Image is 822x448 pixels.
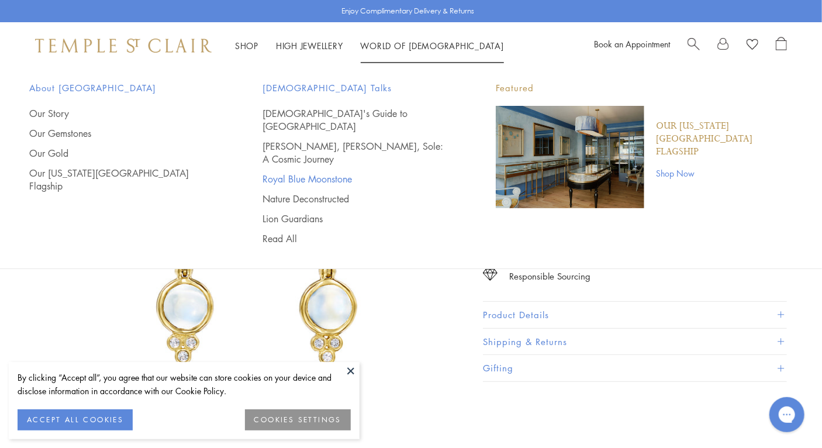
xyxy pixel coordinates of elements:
[342,5,475,17] p: Enjoy Complimentary Delivery & Returns
[29,127,216,140] a: Our Gemstones
[361,40,504,51] a: World of [DEMOGRAPHIC_DATA]World of [DEMOGRAPHIC_DATA]
[29,81,216,95] span: About [GEOGRAPHIC_DATA]
[245,409,351,430] button: COOKIES SETTINGS
[263,232,449,245] a: Read All
[688,37,700,54] a: Search
[764,393,810,436] iframe: Gorgias live chat messenger
[263,192,449,205] a: Nature Deconstructed
[29,167,216,192] a: Our [US_STATE][GEOGRAPHIC_DATA] Flagship
[263,173,449,185] a: Royal Blue Moonstone
[776,37,787,54] a: Open Shopping Bag
[483,269,498,281] img: icon_sourcing.svg
[276,40,343,51] a: High JewelleryHigh Jewellery
[35,39,212,53] img: Temple St. Clair
[18,409,133,430] button: ACCEPT ALL COOKIES
[235,39,504,53] nav: Main navigation
[594,38,670,50] a: Book an Appointment
[656,120,793,158] a: Our [US_STATE][GEOGRAPHIC_DATA] Flagship
[483,355,787,381] button: Gifting
[18,371,351,398] div: By clicking “Accept all”, you agree that our website can store cookies on your device and disclos...
[496,81,793,95] p: Featured
[483,302,787,328] button: Product Details
[747,37,758,54] a: View Wishlist
[235,40,258,51] a: ShopShop
[509,269,590,284] div: Responsible Sourcing
[263,81,449,95] span: [DEMOGRAPHIC_DATA] Talks
[263,107,449,133] a: [DEMOGRAPHIC_DATA]'s Guide to [GEOGRAPHIC_DATA]
[656,167,793,180] a: Shop Now
[29,107,216,120] a: Our Story
[263,140,449,166] a: [PERSON_NAME], [PERSON_NAME], Sole: A Cosmic Journey
[263,212,449,225] a: Lion Guardians
[483,329,787,355] button: Shipping & Returns
[29,147,216,160] a: Our Gold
